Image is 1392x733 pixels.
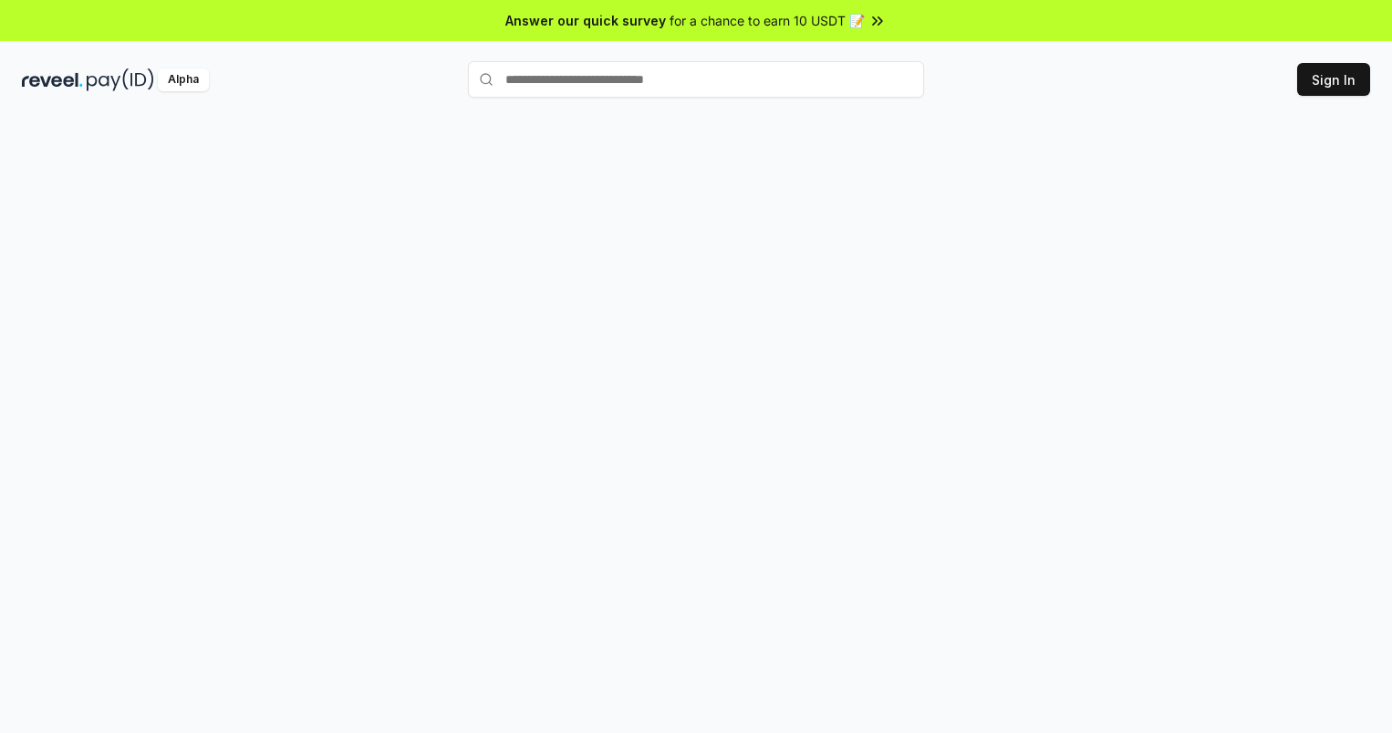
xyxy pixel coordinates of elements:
div: Alpha [158,68,209,91]
img: reveel_dark [22,68,83,91]
img: pay_id [87,68,154,91]
span: for a chance to earn 10 USDT 📝 [670,11,865,30]
button: Sign In [1297,63,1370,96]
span: Answer our quick survey [505,11,666,30]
